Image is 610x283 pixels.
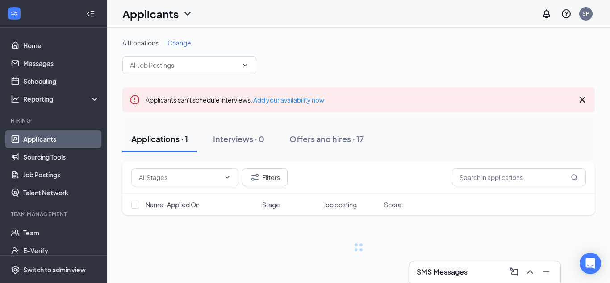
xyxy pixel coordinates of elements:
svg: Minimize [541,267,552,277]
div: Team Management [11,210,98,218]
button: Filter Filters [242,168,288,186]
div: Open Intercom Messenger [580,253,601,274]
a: E-Verify [23,242,100,259]
div: SP [582,10,589,17]
a: Add your availability now [253,96,324,104]
svg: ComposeMessage [509,267,519,277]
div: Switch to admin view [23,265,86,274]
a: Talent Network [23,184,100,201]
span: Job posting [323,200,357,209]
svg: Analysis [11,94,20,103]
svg: ChevronDown [224,174,231,181]
svg: WorkstreamLogo [10,9,19,18]
h1: Applicants [122,6,179,21]
a: Messages [23,54,100,72]
input: Search in applications [452,168,586,186]
input: All Job Postings [130,60,238,70]
svg: ChevronDown [182,8,193,19]
div: Hiring [11,117,98,124]
a: Home [23,37,100,54]
span: Change [167,39,191,47]
span: Score [384,200,402,209]
a: Job Postings [23,166,100,184]
button: ComposeMessage [507,265,521,279]
svg: Filter [250,172,260,183]
a: Applicants [23,130,100,148]
span: Applicants can't schedule interviews. [146,96,324,104]
svg: ChevronUp [525,267,535,277]
svg: Cross [577,94,588,105]
a: Scheduling [23,72,100,90]
div: Applications · 1 [131,133,188,144]
svg: MagnifyingGlass [571,174,578,181]
svg: Error [130,94,140,105]
div: Offers and hires · 17 [289,133,364,144]
svg: Settings [11,265,20,274]
span: Stage [262,200,280,209]
span: Name · Applied On [146,200,200,209]
svg: Collapse [86,9,95,18]
input: All Stages [139,172,220,182]
button: ChevronUp [523,265,537,279]
span: All Locations [122,39,159,47]
button: Minimize [539,265,553,279]
div: Reporting [23,94,100,103]
svg: QuestionInfo [561,8,572,19]
svg: ChevronDown [242,62,249,69]
a: Sourcing Tools [23,148,100,166]
svg: Notifications [541,8,552,19]
h3: SMS Messages [417,267,468,277]
a: Team [23,224,100,242]
div: Interviews · 0 [213,133,264,144]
